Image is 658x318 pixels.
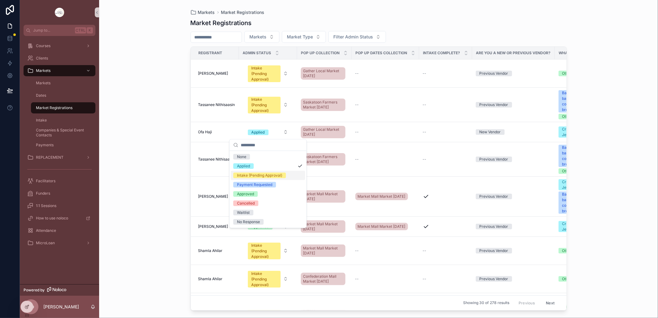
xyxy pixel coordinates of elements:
[237,210,250,215] div: Waitlist
[559,51,613,55] span: What will you be selling?
[36,43,50,48] span: Courses
[476,51,551,55] span: Are you a new or previous vendor?
[36,68,50,73] span: Markets
[355,71,359,76] span: --
[559,145,614,174] a: Bakery Products (low-risk baked goods only. E.g., cookies, cakes, brownies, bread, etc.)Other
[303,68,343,78] span: Gather Local Market [DATE]
[252,97,277,113] div: Intake (Pending Approval)
[303,127,343,137] span: Gather Local Market [DATE]
[476,224,551,229] a: Previous Vendor
[24,188,95,199] a: Funders
[423,130,427,135] span: --
[191,9,215,15] a: Markets
[559,179,614,214] a: Crafts, Artisan Goods, Jewelry or Other ProductsBakery Products (low-risk baked goods only. E.g.,...
[198,130,235,135] a: Ofa Haji
[480,71,508,76] div: Previous Vendor
[562,126,610,138] div: Crafts, Artisan Goods, Jewelry or Other Products
[237,173,282,178] div: Intake (Pending Approval)
[301,67,345,80] a: Gather Local Market [DATE]
[282,31,326,43] button: Select Button
[198,71,235,76] a: [PERSON_NAME]
[476,102,551,108] a: Previous Vendor
[301,125,348,139] a: Gather Local Market [DATE]
[36,128,89,138] span: Companies & Special Event Contacts
[87,28,92,33] span: K
[24,288,45,293] span: Powered by
[31,77,95,89] a: Markets
[36,191,50,196] span: Funders
[355,157,415,162] a: --
[75,27,86,33] span: Ctrl
[198,248,223,253] span: Shamla Ahilar
[355,102,415,107] a: --
[480,194,508,199] div: Previous Vendor
[355,71,415,76] a: --
[199,51,222,55] span: Registrant
[198,224,235,229] a: [PERSON_NAME]
[237,219,260,225] div: No Response
[355,130,359,135] span: --
[328,31,386,43] button: Select Button
[198,276,223,281] span: Shamla Ahilar
[301,153,345,166] a: Saskatoon Farmers Market [DATE]
[243,239,293,262] a: Select Button
[542,298,559,308] button: Next
[476,129,551,135] a: New Vendor
[423,102,427,107] span: --
[303,154,343,164] span: Saskatoon Farmers Market [DATE]
[355,192,415,201] a: Market Mall Market [DATE]
[237,154,246,160] div: None
[252,271,277,288] div: Intake (Pending Approval)
[355,193,408,200] a: Market Mall Market [DATE]
[198,71,228,76] span: [PERSON_NAME]
[301,190,345,203] a: Market Mall Market [DATE]
[24,65,95,76] a: Markets
[355,276,359,281] span: --
[198,276,235,281] a: Shamla Ahilar
[24,200,95,211] a: 1:1 Sessions
[33,28,72,33] span: Jump to...
[562,276,572,282] div: Other
[36,105,72,110] span: Market Registrations
[24,225,95,236] a: Attendance
[355,248,359,253] span: --
[301,126,345,138] a: Gather Local Market [DATE]
[562,179,610,190] div: Crafts, Artisan Goods, Jewelry or Other Products
[356,51,407,55] span: Pop up dates collection
[252,130,265,135] div: Applied
[55,7,64,17] img: App logo
[24,175,95,187] a: Facilitators
[198,194,228,199] span: [PERSON_NAME]
[301,51,340,55] span: Pop up collection
[198,102,235,107] a: Tassanee Nithisaasin
[237,201,255,206] div: Cancelled
[31,127,95,138] a: Companies & Special Event Contacts
[423,248,468,253] a: --
[303,192,343,201] span: Market Mall Market [DATE]
[562,71,572,76] div: Other
[20,36,99,257] div: scrollable content
[221,9,265,15] span: Market Registrations
[20,284,99,296] a: Powered by
[480,129,501,135] div: New Vendor
[355,248,415,253] a: --
[36,143,54,148] span: Payments
[36,93,46,98] span: Dates
[301,273,345,285] a: Confederation Mall Market [DATE]
[31,90,95,101] a: Dates
[24,213,95,224] a: How to use noloco
[252,65,277,82] div: Intake (Pending Approval)
[198,224,228,229] span: [PERSON_NAME]
[559,276,614,282] a: Other
[559,221,614,232] a: Crafts, Artisan Goods, Jewelry or Other Products
[301,152,348,167] a: Saskatoon Farmers Market [DATE]
[480,276,508,282] div: Previous Vendor
[287,34,313,40] span: Market Type
[358,224,406,229] span: Market Mall Market [DATE]
[198,157,235,162] a: Tassanee Nithisaasin
[252,243,277,259] div: Intake (Pending Approval)
[476,248,551,254] a: Previous Vendor
[301,66,348,81] a: Gather Local Market [DATE]
[334,34,373,40] span: Filter Admin Status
